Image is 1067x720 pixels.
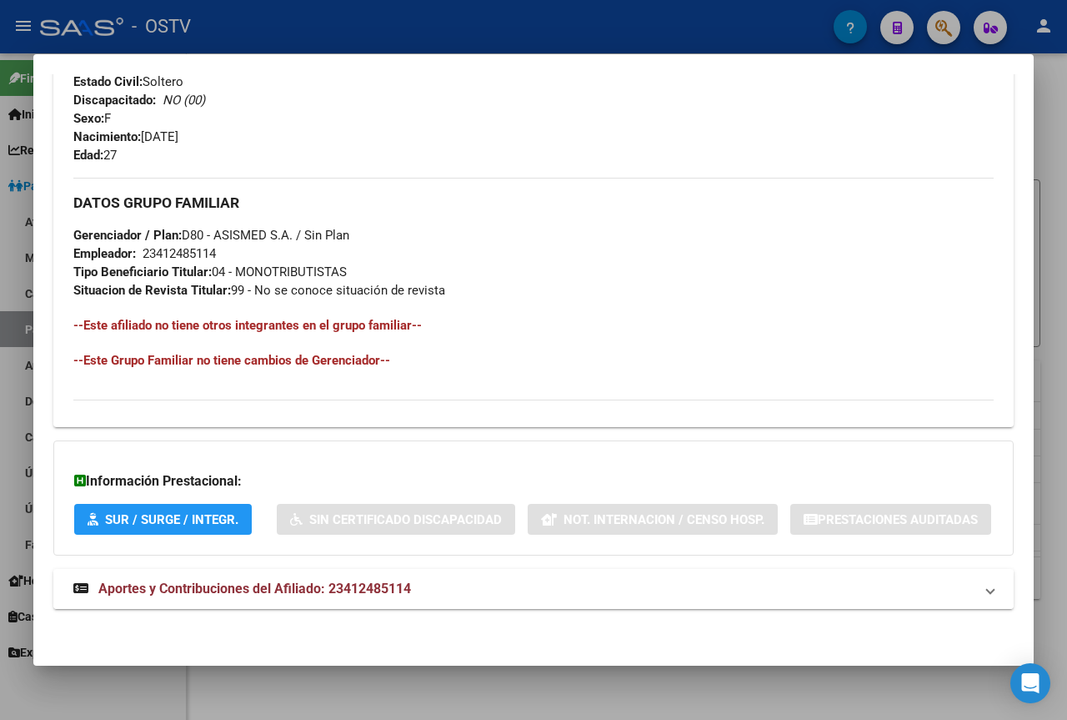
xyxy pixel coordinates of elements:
span: D80 - ASISMED S.A. / Sin Plan [73,228,349,243]
strong: Estado Civil: [73,74,143,89]
strong: Edad: [73,148,103,163]
button: Sin Certificado Discapacidad [277,504,515,535]
button: Prestaciones Auditadas [790,504,991,535]
span: [DATE] [73,129,178,144]
button: SUR / SURGE / INTEGR. [74,504,252,535]
div: Open Intercom Messenger [1010,663,1050,703]
span: F [73,111,111,126]
span: 99 - No se conoce situación de revista [73,283,445,298]
h4: --Este Grupo Familiar no tiene cambios de Gerenciador-- [73,351,994,370]
h4: --Este afiliado no tiene otros integrantes en el grupo familiar-- [73,316,994,335]
span: Aportes y Contribuciones del Afiliado: 23412485114 [98,581,411,597]
strong: Sexo: [73,111,104,126]
strong: Situacion de Revista Titular: [73,283,231,298]
span: Sin Certificado Discapacidad [309,512,502,527]
strong: Empleador: [73,246,136,261]
span: SUR / SURGE / INTEGR. [105,512,238,527]
h3: Información Prestacional: [74,471,993,491]
strong: Nacimiento: [73,129,141,144]
span: Soltero [73,74,183,89]
strong: Discapacitado: [73,93,156,108]
button: Not. Internacion / Censo Hosp. [528,504,778,535]
div: 23412485114 [143,244,216,263]
span: Not. Internacion / Censo Hosp. [564,512,764,527]
span: 04 - MONOTRIBUTISTAS [73,264,347,279]
h3: DATOS GRUPO FAMILIAR [73,194,994,212]
span: Prestaciones Auditadas [818,512,978,527]
strong: Gerenciador / Plan: [73,228,182,243]
strong: Tipo Beneficiario Titular: [73,264,212,279]
span: 27 [73,148,117,163]
i: NO (00) [163,93,205,108]
mat-expansion-panel-header: Aportes y Contribuciones del Afiliado: 23412485114 [53,569,1014,609]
